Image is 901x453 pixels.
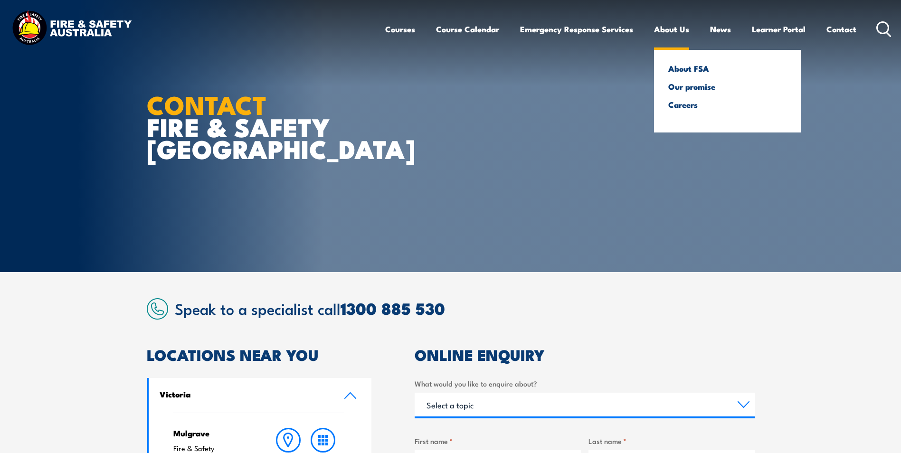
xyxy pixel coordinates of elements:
[147,84,267,123] strong: CONTACT
[668,82,787,91] a: Our promise
[147,93,381,160] h1: FIRE & SAFETY [GEOGRAPHIC_DATA]
[668,100,787,109] a: Careers
[149,378,372,413] a: Victoria
[173,428,253,438] h4: Mulgrave
[415,348,755,361] h2: ONLINE ENQUIRY
[415,378,755,389] label: What would you like to enquire about?
[385,17,415,42] a: Courses
[415,435,581,446] label: First name
[668,64,787,73] a: About FSA
[175,300,755,317] h2: Speak to a specialist call
[147,348,372,361] h2: LOCATIONS NEAR YOU
[341,295,445,321] a: 1300 885 530
[588,435,755,446] label: Last name
[654,17,689,42] a: About Us
[160,389,330,399] h4: Victoria
[710,17,731,42] a: News
[436,17,499,42] a: Course Calendar
[752,17,806,42] a: Learner Portal
[826,17,856,42] a: Contact
[520,17,633,42] a: Emergency Response Services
